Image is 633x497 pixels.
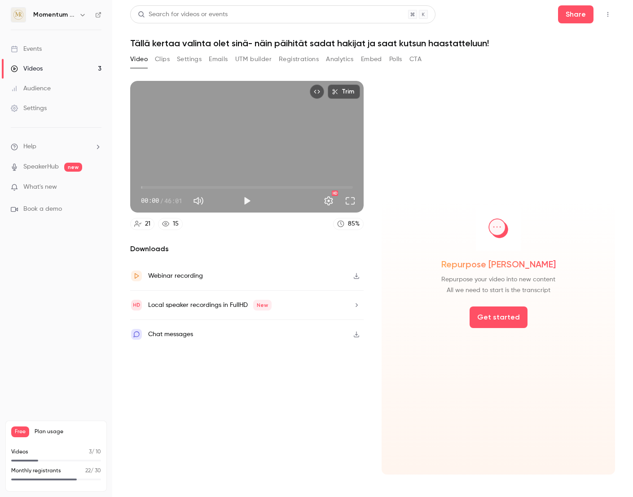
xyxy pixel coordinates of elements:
button: Embed [361,52,382,67]
div: Search for videos or events [138,10,228,19]
li: help-dropdown-opener [11,142,101,151]
span: / [160,196,163,205]
span: Repurpose your video into new content All we need to start is the transcript [441,274,555,296]
button: Settings [177,52,202,67]
span: 22 [85,468,91,474]
div: Webinar recording [148,271,203,281]
button: Settings [320,192,338,210]
div: Audience [11,84,51,93]
div: Settings [11,104,47,113]
p: Monthly registrants [11,467,61,475]
button: Full screen [341,192,359,210]
div: Events [11,44,42,53]
button: Get started [470,306,527,328]
button: Polls [389,52,402,67]
span: 3 [89,449,92,455]
button: CTA [409,52,422,67]
div: HD [332,191,338,196]
p: / 30 [85,467,101,475]
div: Videos [11,64,43,73]
div: 85 % [348,219,360,229]
span: Help [23,142,36,151]
h6: Momentum Renaissance [33,10,75,19]
p: / 10 [89,448,101,456]
div: 15 [173,219,179,229]
button: Embed video [310,84,324,99]
h2: Downloads [130,244,364,254]
a: 15 [158,218,183,230]
img: Momentum Renaissance [11,8,26,22]
div: Chat messages [148,329,193,340]
button: Share [558,5,593,23]
a: 21 [130,218,154,230]
button: Top Bar Actions [601,7,615,22]
button: Emails [209,52,228,67]
a: 85% [333,218,364,230]
div: 21 [145,219,150,229]
button: UTM builder [235,52,272,67]
span: 00:00 [141,196,159,205]
span: Repurpose [PERSON_NAME] [441,258,556,271]
button: Play [238,192,256,210]
button: Video [130,52,148,67]
div: Local speaker recordings in FullHD [148,300,272,311]
span: What's new [23,182,57,192]
span: Book a demo [23,204,62,214]
button: Clips [155,52,170,67]
span: Plan usage [35,428,101,435]
button: Analytics [326,52,354,67]
h1: Tällä kertaa valinta olet sinä- näin päihität sadat hakijat ja saat kutsun haastatteluun! [130,38,615,49]
button: Registrations [279,52,319,67]
p: Videos [11,448,28,456]
button: Trim [328,84,360,99]
span: new [64,163,82,172]
span: Free [11,426,29,437]
span: 46:01 [164,196,182,205]
a: SpeakerHub [23,162,59,172]
button: Mute [189,192,207,210]
div: 00:00 [141,196,182,205]
span: New [253,300,272,311]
